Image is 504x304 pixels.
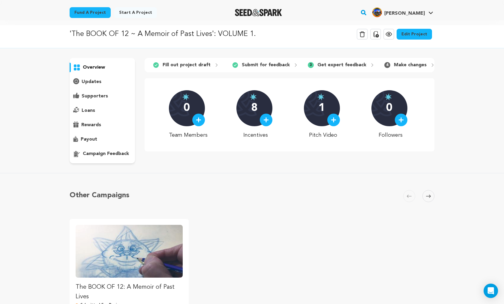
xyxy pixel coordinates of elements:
p: 0 [184,102,190,114]
p: Team Members [169,131,208,139]
h5: Other Campaigns [70,190,129,201]
span: [PERSON_NAME] [384,11,425,16]
img: bd432736ce30c2de.jpg [372,7,382,17]
p: 1 [319,102,325,114]
a: Fund a project [70,7,111,18]
img: plus.svg [263,117,269,123]
button: loans [70,106,135,115]
p: overview [83,64,105,71]
button: updates [70,77,135,87]
p: loans [82,107,95,114]
p: 0 [386,102,392,114]
p: Fill out project draft [163,61,211,69]
p: Pitch Video [304,131,343,139]
img: plus.svg [398,117,404,123]
a: Edit Project [397,29,432,40]
div: Tony W.'s Profile [372,7,425,17]
button: payout [70,135,135,144]
a: Tony W.'s Profile [371,6,434,17]
div: Open Intercom Messenger [484,284,498,298]
p: The BOOK OF 12: A Memoir of Past Lives [76,282,183,302]
img: Seed&Spark Logo Dark Mode [235,9,282,16]
a: Start a project [114,7,157,18]
p: Incentives [236,131,275,139]
img: plus.svg [196,117,201,123]
p: rewards [81,121,101,129]
button: supporters [70,91,135,101]
p: Followers [371,131,410,139]
img: plus.svg [331,117,336,123]
span: Tony W.'s Profile [371,6,434,19]
p: 'The BOOK OF 12 ~ A Memoir of Past Lives': VOLUME 1. [70,29,256,40]
button: rewards [70,120,135,130]
p: 8 [251,102,257,114]
a: Seed&Spark Homepage [235,9,282,16]
p: Make changes [394,61,427,69]
button: overview [70,63,135,72]
p: updates [82,78,101,85]
p: payout [81,136,97,143]
p: Submit for feedback [242,61,290,69]
span: 4 [384,62,390,68]
p: campaign feedback [83,150,129,157]
span: 3 [308,62,314,68]
button: campaign feedback [70,149,135,159]
p: Get expert feedback [317,61,366,69]
p: supporters [82,93,108,100]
